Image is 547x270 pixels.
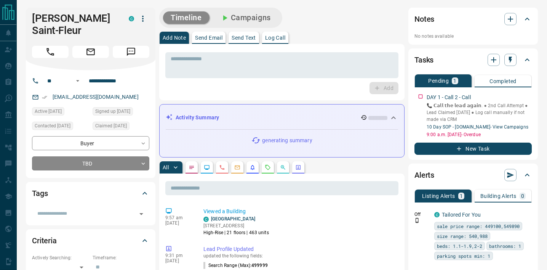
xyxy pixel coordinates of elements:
p: 0 [521,193,524,199]
p: Add Note [163,35,186,40]
p: generating summary [262,137,312,145]
p: Actively Searching: [32,254,89,261]
button: Timeline [163,11,210,24]
div: Criteria [32,231,149,250]
div: condos.ca [434,212,440,217]
p: Building Alerts [480,193,517,199]
svg: Opportunities [280,164,286,170]
span: Call [32,46,69,58]
p: All [163,165,169,170]
span: Active [DATE] [35,108,62,115]
h2: Tasks [414,54,433,66]
h2: Criteria [32,235,57,247]
p: Listing Alerts [422,193,455,199]
p: 9:31 pm [165,253,192,258]
span: beds: 1.1-1.9,2-2 [437,242,482,250]
svg: Calls [219,164,225,170]
div: Sun Jul 13 2025 [93,107,149,118]
p: [DATE] [165,220,192,226]
svg: Requests [265,164,271,170]
a: Tailored For You [442,212,481,218]
p: 1 [453,78,456,84]
svg: Agent Actions [295,164,301,170]
p: 9:00 a.m. [DATE] - Overdue [427,131,532,138]
div: Buyer [32,136,149,150]
span: size range: 540,988 [437,232,488,240]
p: Completed [489,79,517,84]
div: Sun Jul 13 2025 [93,122,149,132]
h2: Alerts [414,169,434,181]
p: Log Call [265,35,285,40]
p: Timeframe: [93,254,149,261]
p: Activity Summary [176,114,219,122]
svg: Email Verified [42,95,47,100]
button: Open [136,209,147,219]
p: No notes available [414,33,532,40]
p: Lead Profile Updated [203,245,395,253]
p: Viewed a Building [203,207,395,215]
div: Alerts [414,166,532,184]
div: condos.ca [129,16,134,21]
p: 1 [460,193,463,199]
div: Tasks [414,51,532,69]
div: condos.ca [203,217,209,222]
p: Send Email [195,35,222,40]
h1: [PERSON_NAME] Saint-Fleur [32,12,117,37]
svg: Notes [189,164,195,170]
div: Activity Summary [166,111,398,125]
svg: Push Notification Only [414,218,420,223]
h2: Tags [32,187,48,199]
div: Notes [414,10,532,28]
span: parking spots min: 1 [437,252,490,260]
p: Search Range (Max) : [203,262,268,269]
a: 10 Day SOP - [DOMAIN_NAME]- View Campaigns [427,124,528,130]
span: 499999 [251,263,268,268]
p: 9:57 am [165,215,192,220]
p: [DATE] [165,258,192,264]
span: sale price range: 449100,549890 [437,222,520,230]
span: Email [72,46,109,58]
button: New Task [414,143,532,155]
span: Contacted [DATE] [35,122,70,130]
svg: Emails [234,164,240,170]
p: Pending [428,78,449,84]
p: [STREET_ADDRESS] [203,222,269,229]
button: Campaigns [213,11,278,24]
div: Tags [32,184,149,202]
span: Claimed [DATE] [95,122,127,130]
p: 📞 𝗖𝗮𝗹𝗹 𝘁𝗵𝗲 𝗹𝗲𝗮𝗱 𝗮𝗴𝗮𝗶𝗻. ● 2nd Call Attempt ● Lead Claimed [DATE] ‎● Log call manually if not made ... [427,102,532,123]
h2: Notes [414,13,434,25]
p: DAY 1 - Call 2 - Call [427,93,471,101]
div: Sun Jul 13 2025 [32,122,89,132]
p: Off [414,211,430,218]
div: TBD [32,156,149,170]
a: [EMAIL_ADDRESS][DOMAIN_NAME] [53,94,139,100]
svg: Listing Alerts [250,164,256,170]
p: Send Text [232,35,256,40]
a: [GEOGRAPHIC_DATA] [211,216,255,222]
p: High-Rise | 21 floors | 463 units [203,229,269,236]
div: Fri Jul 25 2025 [32,107,89,118]
button: Open [73,76,82,85]
span: Signed up [DATE] [95,108,130,115]
p: updated the following fields: [203,253,395,259]
span: Message [113,46,149,58]
svg: Lead Browsing Activity [204,164,210,170]
span: bathrooms: 1 [489,242,521,250]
